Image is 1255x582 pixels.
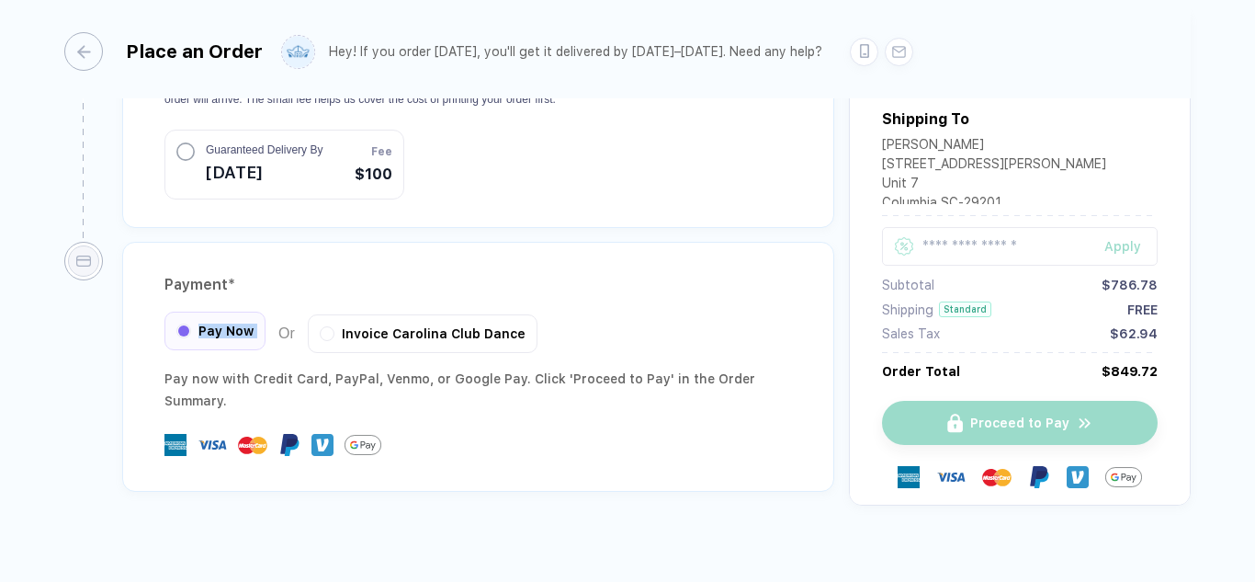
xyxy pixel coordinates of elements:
[164,270,792,300] div: Payment
[206,158,322,188] span: [DATE]
[1104,239,1158,254] div: Apply
[345,427,381,463] img: GPay
[1102,278,1158,292] div: $786.78
[329,44,822,60] div: Hey! If you order [DATE], you'll get it delivered by [DATE]–[DATE]. Need any help?
[278,434,300,456] img: Paypal
[355,164,392,186] span: $100
[882,156,1106,176] div: [STREET_ADDRESS][PERSON_NAME]
[1067,466,1089,488] img: Venmo
[1102,364,1158,379] div: $849.72
[882,326,940,341] div: Sales Tax
[164,130,404,200] button: Guaranteed Delivery By[DATE]Fee$100
[1028,466,1050,488] img: Paypal
[308,314,537,353] div: Invoice Carolina Club Dance
[1110,326,1158,341] div: $62.94
[1105,459,1142,496] img: GPay
[882,110,969,128] div: Shipping To
[126,40,263,63] div: Place an Order
[342,326,526,341] span: Invoice Carolina Club Dance
[882,195,1106,214] div: Columbia , SC - 29201
[882,137,1106,156] div: [PERSON_NAME]
[238,430,267,460] img: master-card
[882,176,1106,195] div: Unit 7
[939,302,991,317] div: Standard
[282,36,314,68] img: user profile
[1081,227,1158,266] button: Apply
[1127,302,1158,317] div: FREE
[164,368,792,412] div: Pay now with Credit Card, PayPal , Venmo , or Google Pay. Click 'Proceed to Pay' in the Order Sum...
[371,143,392,160] span: Fee
[164,314,537,353] div: Or
[936,462,966,492] img: visa
[198,430,227,460] img: visa
[206,142,322,158] span: Guaranteed Delivery By
[164,434,187,456] img: express
[898,466,920,488] img: express
[982,462,1012,492] img: master-card
[882,364,960,379] div: Order Total
[882,302,933,317] div: Shipping
[164,312,266,350] div: Pay Now
[882,278,934,292] div: Subtotal
[311,434,334,456] img: Venmo
[198,324,254,338] span: Pay Now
